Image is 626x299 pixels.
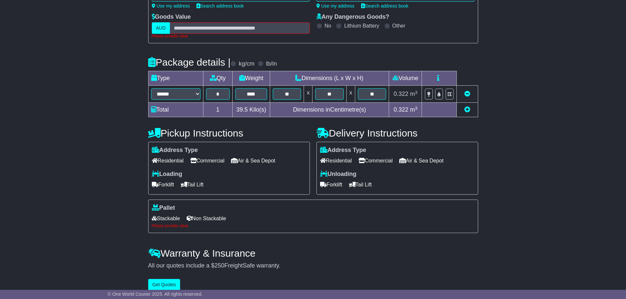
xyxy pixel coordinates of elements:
td: Dimensions in Centimetre(s) [270,103,389,117]
td: Total [148,103,203,117]
label: Address Type [320,147,366,154]
label: lb/in [266,60,277,68]
a: Search address book [361,3,408,9]
sup: 3 [415,106,418,111]
div: All our quotes include a $ FreightSafe warranty. [148,262,478,269]
td: 1 [203,103,232,117]
td: Volume [389,71,422,86]
span: Air & Sea Depot [231,156,275,166]
span: 0.322 [394,106,408,113]
label: Lithium Battery [344,23,379,29]
label: Goods Value [152,13,191,21]
span: Forklift [320,180,342,190]
td: Weight [232,71,270,86]
a: Use my address [316,3,355,9]
span: Stackable [152,213,180,224]
label: No [325,23,331,29]
label: Loading [152,171,182,178]
span: © One World Courier 2025. All rights reserved. [108,291,203,297]
label: kg/cm [239,60,254,68]
a: Search address book [197,3,244,9]
td: Type [148,71,203,86]
h4: Pickup Instructions [148,128,310,139]
span: m [410,106,418,113]
h4: Warranty & Insurance [148,248,478,259]
span: Air & Sea Depot [399,156,444,166]
div: Please provide value [152,34,310,38]
td: Dimensions (L x W x H) [270,71,389,86]
span: Non Stackable [187,213,226,224]
a: Use my address [152,3,190,9]
span: Residential [152,156,184,166]
td: x [346,86,355,103]
label: Any Dangerous Goods? [316,13,389,21]
label: Address Type [152,147,198,154]
span: Forklift [152,180,174,190]
span: m [410,91,418,97]
span: Commercial [359,156,393,166]
span: Residential [320,156,352,166]
a: Add new item [464,106,470,113]
label: Other [392,23,406,29]
button: Get Quotes [148,279,180,290]
h4: Package details | [148,57,231,68]
td: x [304,86,313,103]
span: Tail Lift [349,180,372,190]
label: Pallet [152,204,175,212]
label: Unloading [320,171,357,178]
td: Qty [203,71,232,86]
div: Please provide value [152,224,475,228]
sup: 3 [415,90,418,95]
span: 0.322 [394,91,408,97]
span: Tail Lift [181,180,204,190]
span: Commercial [190,156,224,166]
label: AUD [152,22,170,34]
span: 250 [215,262,224,269]
td: Kilo(s) [232,103,270,117]
h4: Delivery Instructions [316,128,478,139]
span: 39.5 [236,106,248,113]
a: Remove this item [464,91,470,97]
